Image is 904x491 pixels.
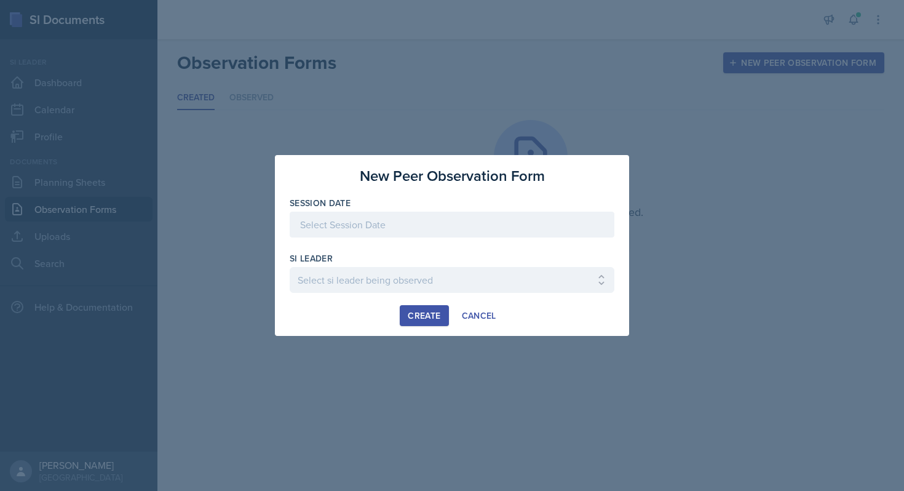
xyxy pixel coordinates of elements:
button: Create [400,305,448,326]
button: Cancel [454,305,504,326]
label: si leader [290,252,333,265]
div: Cancel [462,311,496,321]
label: Session Date [290,197,351,209]
div: Create [408,311,440,321]
h3: New Peer Observation Form [360,165,545,187]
